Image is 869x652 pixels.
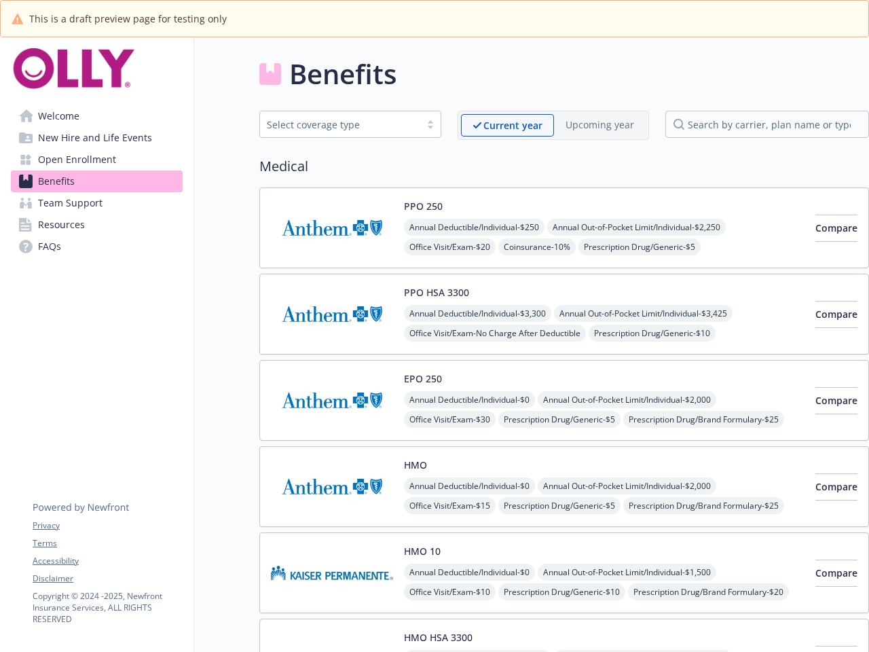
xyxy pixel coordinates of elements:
button: EPO 250 [404,372,442,386]
span: Open Enrollment [38,149,116,170]
span: Annual Out-of-Pocket Limit/Individual - $2,000 [538,391,716,408]
div: Select coverage type [267,117,413,132]
span: This is a draft preview page for testing only [29,12,227,26]
span: Office Visit/Exam - $20 [404,238,496,255]
span: Annual Deductible/Individual - $250 [404,219,544,236]
span: Prescription Drug/Brand Formulary - $20 [628,583,789,600]
span: Upcoming year [554,114,646,137]
span: Coinsurance - 10% [498,238,576,255]
span: Prescription Drug/Generic - $5 [578,238,701,255]
span: Compare [815,566,857,579]
span: Office Visit/Exam - $30 [404,411,496,428]
span: Annual Out-of-Pocket Limit/Individual - $2,000 [538,477,716,494]
img: Anthem Blue Cross carrier logo [271,372,393,429]
button: HMO 10 [404,544,441,558]
button: Compare [815,560,857,587]
button: PPO HSA 3300 [404,285,469,300]
button: Compare [815,387,857,414]
a: FAQs [11,236,183,257]
span: Compare [815,221,857,234]
a: New Hire and Life Events [11,127,183,149]
span: Annual Out-of-Pocket Limit/Individual - $3,425 [554,305,733,322]
a: Open Enrollment [11,149,183,170]
button: HMO HSA 3300 [404,630,473,645]
span: Office Visit/Exam - $10 [404,583,496,600]
button: Compare [815,301,857,328]
span: New Hire and Life Events [38,127,152,149]
span: Annual Out-of-Pocket Limit/Individual - $1,500 [538,564,716,581]
span: Benefits [38,170,75,192]
span: Annual Deductible/Individual - $0 [404,391,535,408]
span: Team Support [38,192,103,214]
p: Upcoming year [566,117,634,132]
span: Annual Out-of-Pocket Limit/Individual - $2,250 [547,219,726,236]
span: Compare [815,480,857,493]
span: Resources [38,214,85,236]
a: Benefits [11,170,183,192]
h1: Benefits [289,54,396,94]
img: Kaiser Permanente Insurance Company carrier logo [271,544,393,602]
span: Welcome [38,105,79,127]
button: HMO [404,458,427,472]
input: search by carrier, plan name or type [665,111,869,138]
span: Prescription Drug/Brand Formulary - $25 [623,411,784,428]
button: Compare [815,473,857,501]
span: Office Visit/Exam - $15 [404,497,496,514]
span: FAQs [38,236,61,257]
img: Anthem Blue Cross carrier logo [271,458,393,515]
a: Welcome [11,105,183,127]
span: Prescription Drug/Generic - $5 [498,497,621,514]
a: Accessibility [33,555,182,567]
span: Prescription Drug/Generic - $10 [589,325,716,342]
span: Annual Deductible/Individual - $0 [404,564,535,581]
button: PPO 250 [404,199,443,213]
img: Anthem Blue Cross carrier logo [271,199,393,257]
a: Disclaimer [33,573,182,585]
p: Current year [483,118,542,132]
p: Copyright © 2024 - 2025 , Newfront Insurance Services, ALL RIGHTS RESERVED [33,590,182,625]
h2: Medical [259,156,869,177]
a: Terms [33,537,182,549]
span: Annual Deductible/Individual - $0 [404,477,535,494]
span: Prescription Drug/Generic - $5 [498,411,621,428]
img: Anthem Blue Cross carrier logo [271,285,393,343]
span: Office Visit/Exam - No Charge After Deductible [404,325,586,342]
a: Resources [11,214,183,236]
span: Prescription Drug/Brand Formulary - $25 [623,497,784,514]
a: Privacy [33,520,182,532]
span: Prescription Drug/Generic - $10 [498,583,625,600]
span: Compare [815,394,857,407]
span: Annual Deductible/Individual - $3,300 [404,305,551,322]
a: Team Support [11,192,183,214]
span: Compare [815,308,857,321]
button: Compare [815,215,857,242]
